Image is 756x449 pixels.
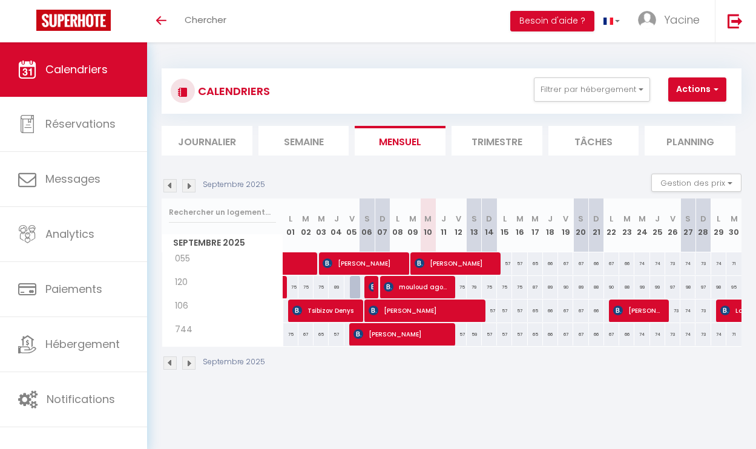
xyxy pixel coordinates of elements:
img: ... [638,11,656,29]
div: 79 [467,276,482,298]
div: 75 [482,276,497,298]
div: 73 [695,252,711,275]
div: 73 [665,323,680,346]
img: Super Booking [36,10,111,31]
th: 15 [497,198,512,252]
div: 57 [497,300,512,322]
div: 74 [634,323,649,346]
div: 89 [573,276,588,298]
button: Besoin d'aide ? [510,11,594,31]
abbr: M [409,213,416,224]
li: Journalier [162,126,252,156]
th: 10 [421,198,436,252]
button: Actions [668,77,726,102]
div: 99 [650,276,665,298]
th: 20 [573,198,588,252]
button: Filtrer par hébergement [534,77,650,102]
div: 66 [589,300,604,322]
span: 744 [164,323,209,336]
abbr: V [563,213,568,224]
div: 90 [558,276,573,298]
th: 11 [436,198,451,252]
div: 66 [619,323,634,346]
div: 75 [314,276,329,298]
span: [PERSON_NAME] [353,323,449,346]
div: 57 [482,300,497,322]
abbr: M [531,213,539,224]
p: Septembre 2025 [203,356,265,368]
abbr: L [396,213,399,224]
div: 57 [512,323,527,346]
img: logout [728,13,743,28]
abbr: S [578,213,583,224]
abbr: J [441,213,446,224]
th: 05 [344,198,360,252]
div: 75 [451,276,466,298]
div: 75 [283,276,298,298]
div: 75 [298,276,314,298]
div: 97 [695,276,711,298]
input: Rechercher un logement... [169,202,276,223]
div: 65 [528,300,543,322]
li: Mensuel [355,126,445,156]
div: 97 [665,276,680,298]
div: 90 [604,276,619,298]
abbr: S [364,213,370,224]
abbr: D [593,213,599,224]
abbr: J [548,213,553,224]
abbr: M [302,213,309,224]
abbr: L [503,213,507,224]
div: 66 [589,323,604,346]
th: 14 [482,198,497,252]
div: 73 [695,323,711,346]
th: 12 [451,198,466,252]
li: Tâches [548,126,639,156]
div: 74 [634,252,649,275]
span: [PERSON_NAME] [369,275,373,298]
span: Tsibizov Denys [292,299,358,322]
span: Réservations [45,116,116,131]
span: mouloud agour [384,275,449,298]
abbr: V [456,213,461,224]
th: 01 [283,198,298,252]
div: 71 [726,323,741,346]
div: 57 [512,300,527,322]
abbr: S [685,213,691,224]
div: 67 [558,323,573,346]
th: 13 [467,198,482,252]
div: 98 [680,276,695,298]
button: Gestion des prix [651,174,741,192]
h3: CALENDRIERS [195,77,270,105]
div: 73 [665,252,680,275]
abbr: J [334,213,339,224]
div: 98 [711,276,726,298]
abbr: L [610,213,613,224]
th: 19 [558,198,573,252]
abbr: M [731,213,738,224]
span: Yacine [664,12,700,27]
span: Paiements [45,281,102,297]
div: 67 [298,323,314,346]
span: Chercher [185,13,226,26]
div: 66 [543,323,558,346]
li: Semaine [258,126,349,156]
div: 66 [619,252,634,275]
abbr: M [516,213,524,224]
div: 57 [451,323,466,346]
abbr: D [486,213,492,224]
th: 23 [619,198,634,252]
div: 74 [711,323,726,346]
div: 74 [680,323,695,346]
span: Septembre 2025 [162,234,283,252]
div: 89 [329,276,344,298]
div: 57 [497,252,512,275]
th: 18 [543,198,558,252]
th: 03 [314,198,329,252]
span: Calendriers [45,62,108,77]
abbr: V [670,213,675,224]
div: 57 [497,323,512,346]
th: 06 [360,198,375,252]
th: 26 [665,198,680,252]
span: [PERSON_NAME] [613,299,663,322]
th: 16 [512,198,527,252]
